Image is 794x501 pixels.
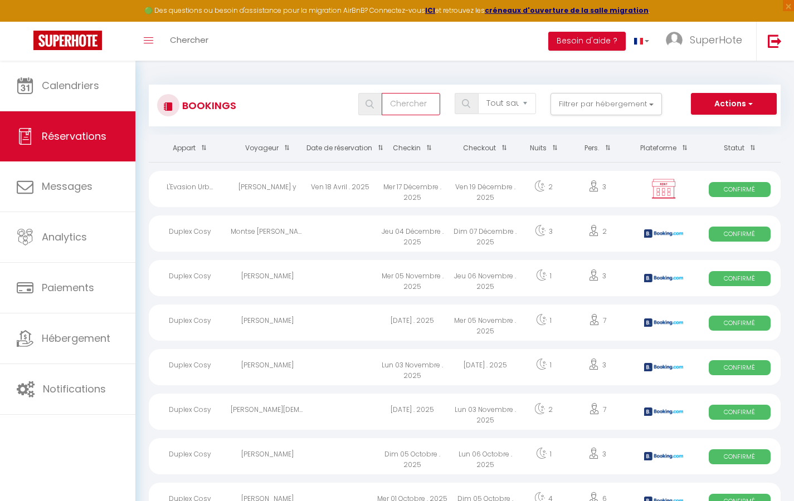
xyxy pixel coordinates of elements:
[170,34,208,46] span: Chercher
[691,93,777,115] button: Actions
[162,22,217,61] a: Chercher
[548,32,626,51] button: Besoin d'aide ?
[42,281,94,294] span: Paiements
[42,129,106,143] span: Réservations
[376,135,449,162] th: Sort by checkin
[699,135,781,162] th: Sort by status
[149,135,231,162] th: Sort by rentals
[9,4,42,38] button: Ouvrir le widget de chat LiveChat
[522,135,566,162] th: Sort by nights
[485,6,649,15] a: créneaux d'ouverture de la salle migration
[42,230,87,244] span: Analytics
[551,93,662,115] button: Filtrer par hébergement
[179,93,236,118] h3: Bookings
[382,93,440,115] input: Chercher
[690,33,742,47] span: SuperHote
[666,32,683,48] img: ...
[768,34,782,48] img: logout
[43,382,106,396] span: Notifications
[657,22,756,61] a: ... SuperHote
[566,135,629,162] th: Sort by people
[449,135,522,162] th: Sort by checkout
[425,6,435,15] a: ICI
[231,135,303,162] th: Sort by guest
[304,135,376,162] th: Sort by booking date
[42,179,92,193] span: Messages
[33,31,102,50] img: Super Booking
[42,331,110,345] span: Hébergement
[629,135,699,162] th: Sort by channel
[42,78,99,92] span: Calendriers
